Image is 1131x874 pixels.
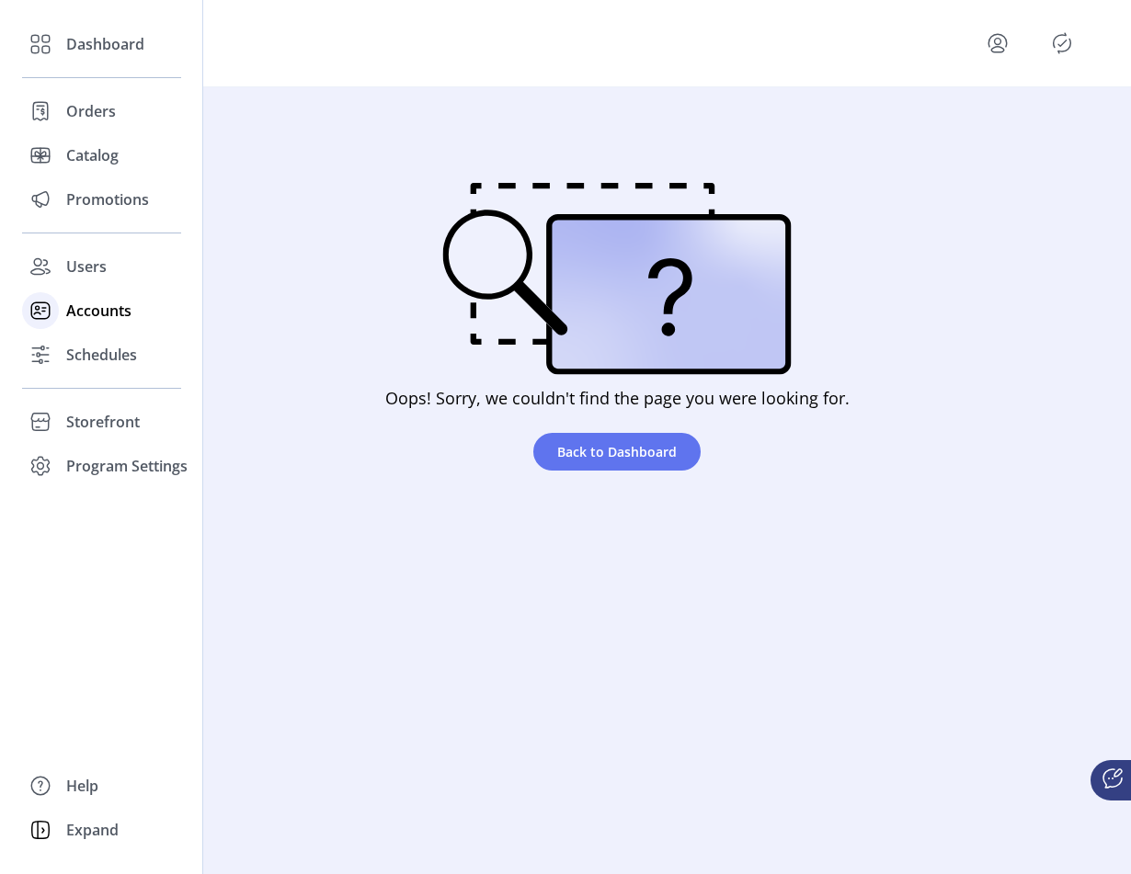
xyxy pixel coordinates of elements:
[385,386,850,411] h5: Oops! Sorry, we couldn't find the page you were looking for.
[66,144,119,166] span: Catalog
[983,28,1012,58] button: menu
[66,344,137,366] span: Schedules
[66,455,188,477] span: Program Settings
[533,433,701,471] button: Back to Dashboard
[66,411,140,433] span: Storefront
[66,188,149,210] span: Promotions
[66,100,116,122] span: Orders
[66,819,119,841] span: Expand
[66,300,131,322] span: Accounts
[66,255,107,278] span: Users
[557,442,677,461] span: Back to Dashboard
[66,775,98,797] span: Help
[1047,28,1077,58] button: Publisher Panel
[66,33,144,55] span: Dashboard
